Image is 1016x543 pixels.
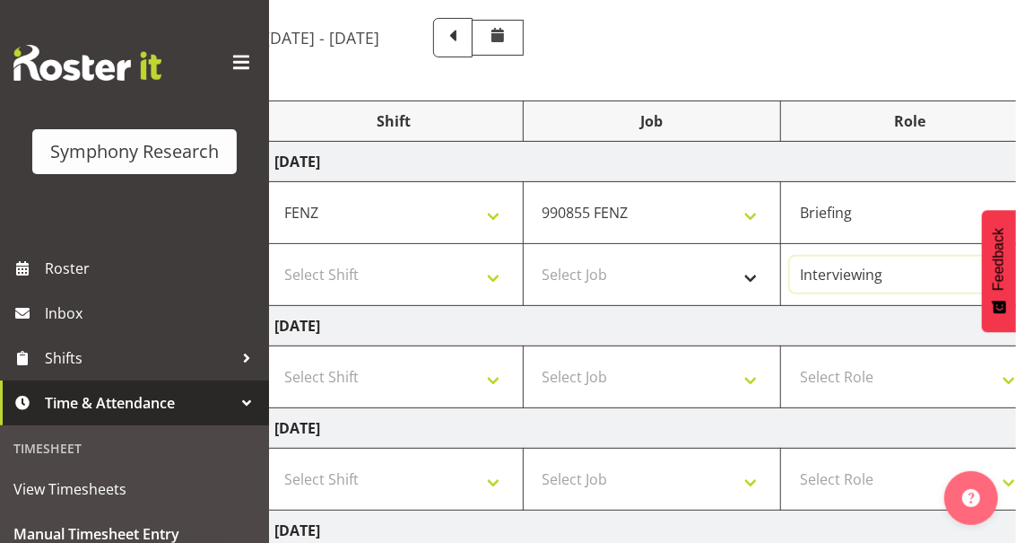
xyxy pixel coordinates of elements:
img: Rosterit website logo [13,45,161,81]
img: help-xxl-2.png [962,489,980,507]
span: Roster [45,255,260,282]
span: Inbox [45,300,260,327]
span: Feedback [991,228,1007,291]
div: Job [533,110,772,132]
div: Timesheet [4,430,265,467]
div: Symphony Research [50,138,219,165]
span: Time & Attendance [45,390,233,416]
button: Feedback - Show survey [982,210,1016,332]
div: Shift [274,110,514,132]
h5: [DATE] - [DATE] [265,28,379,48]
span: View Timesheets [13,476,256,503]
a: View Timesheets [4,467,265,512]
span: Shifts [45,345,233,372]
